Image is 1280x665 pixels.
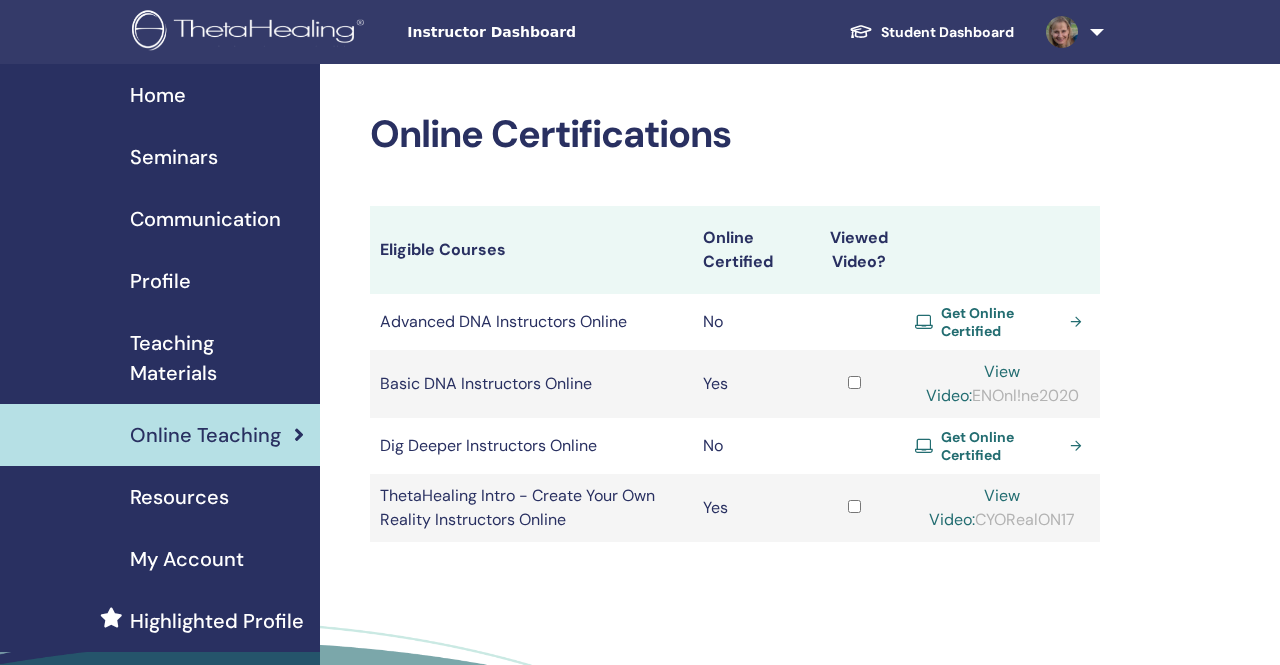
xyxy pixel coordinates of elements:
[915,360,1090,408] div: ENOnl!ne2020
[130,80,186,110] span: Home
[370,474,693,542] td: ThetaHealing Intro - Create Your Own Reality Instructors Online
[407,22,707,43] span: Instructor Dashboard
[929,485,1020,530] a: View Video:
[833,14,1030,51] a: Student Dashboard
[693,294,804,350] td: No
[130,606,304,636] span: Highlighted Profile
[130,328,304,388] span: Teaching Materials
[130,482,229,512] span: Resources
[693,474,804,542] td: Yes
[804,206,905,294] th: Viewed Video?
[693,350,804,418] td: Yes
[370,294,693,350] td: Advanced DNA Instructors Online
[915,484,1090,532] div: CYORealON17
[693,418,804,474] td: No
[370,206,693,294] th: Eligible Courses
[130,142,218,172] span: Seminars
[1046,16,1078,48] img: default.jpg
[370,418,693,474] td: Dig Deeper Instructors Online
[130,544,244,574] span: My Account
[849,23,873,40] img: graduation-cap-white.svg
[926,361,1021,406] a: View Video:
[132,10,371,55] img: logo.png
[130,420,281,450] span: Online Teaching
[941,304,1062,340] span: Get Online Certified
[130,266,191,296] span: Profile
[915,304,1090,340] a: Get Online Certified
[370,112,1100,158] h2: Online Certifications
[693,206,804,294] th: Online Certified
[370,350,693,418] td: Basic DNA Instructors Online
[130,204,281,234] span: Communication
[941,428,1062,464] span: Get Online Certified
[915,428,1090,464] a: Get Online Certified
